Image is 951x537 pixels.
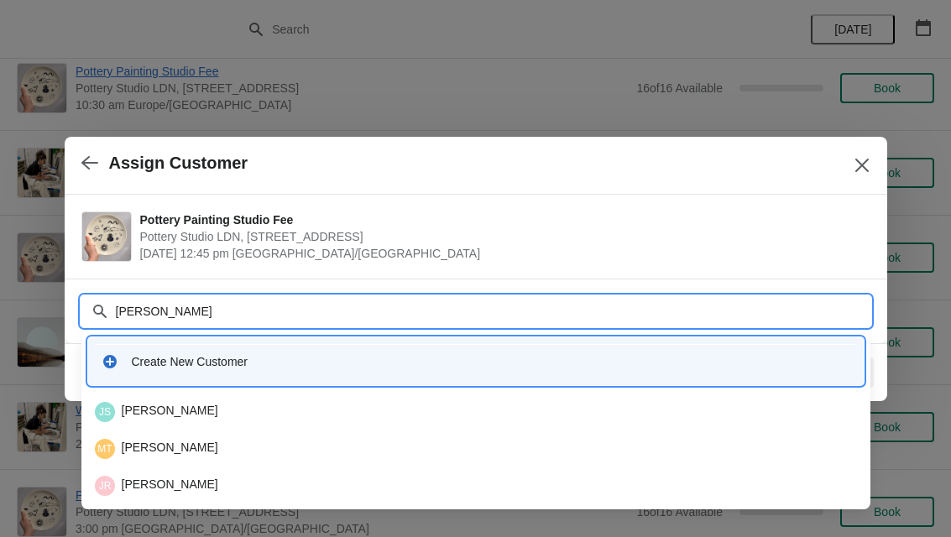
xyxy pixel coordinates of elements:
img: Pottery Painting Studio Fee | Pottery Studio LDN, Unit 1.3, Building A4, 10 Monro Way, London, SE... [82,212,131,261]
li: Joanna Rowse [81,466,870,503]
li: Joanna Sengendo [81,395,870,429]
li: Marian Tarr [81,429,870,466]
span: Marian Tarr [95,439,115,459]
span: Joanna Sengendo [95,402,115,422]
span: Pottery Studio LDN, [STREET_ADDRESS] [140,228,862,245]
span: Joanna Rowse [95,476,115,496]
text: MT [97,443,112,455]
div: [PERSON_NAME] [95,439,857,459]
h2: Assign Customer [109,154,248,173]
span: [DATE] 12:45 pm [GEOGRAPHIC_DATA]/[GEOGRAPHIC_DATA] [140,245,862,262]
div: [PERSON_NAME] [95,402,857,422]
span: Pottery Painting Studio Fee [140,211,862,228]
div: [PERSON_NAME] [95,476,857,496]
div: Create New Customer [132,353,850,370]
text: JS [98,406,110,418]
button: Close [847,150,877,180]
text: JR [98,480,111,492]
input: Search customer name or email [115,296,870,326]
